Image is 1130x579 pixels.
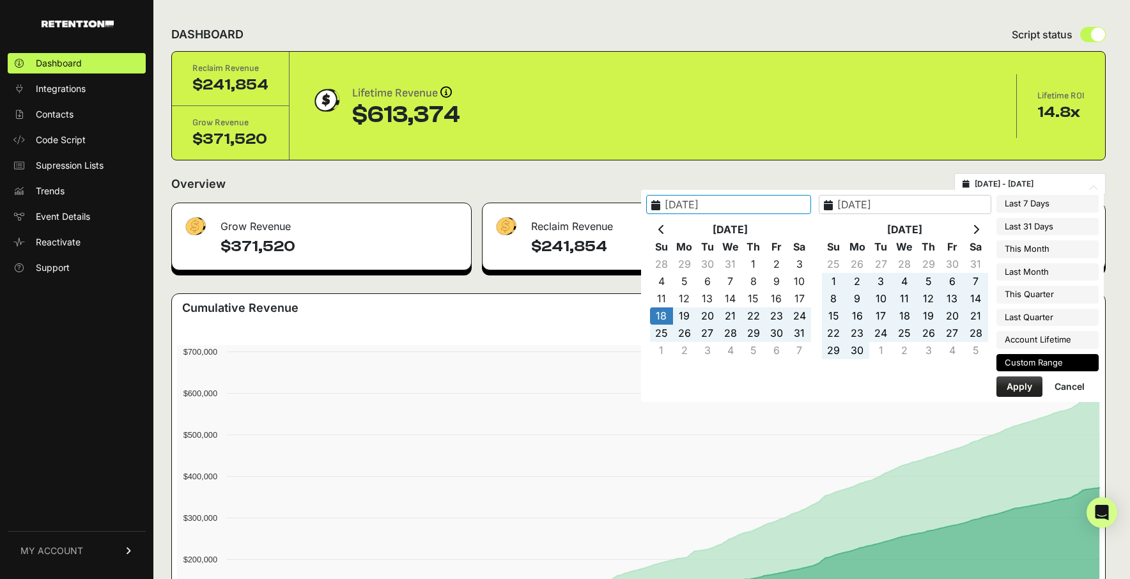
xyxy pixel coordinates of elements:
td: 18 [650,307,673,325]
th: Su [822,238,846,256]
div: Lifetime ROI [1037,89,1085,102]
th: Fr [765,238,788,256]
td: 1 [869,342,893,359]
td: 9 [846,290,869,307]
div: $241,854 [192,75,268,95]
td: 10 [788,273,811,290]
td: 24 [788,307,811,325]
a: Supression Lists [8,155,146,176]
td: 19 [917,307,940,325]
td: 7 [964,273,987,290]
img: dollar-coin-05c43ed7efb7bc0c12610022525b4bbbb207c7efeef5aecc26f025e68dcafac9.png [310,84,342,116]
li: Last Month [996,263,1099,281]
span: Script status [1012,27,1072,42]
td: 16 [765,290,788,307]
td: 10 [869,290,893,307]
li: Last 7 Days [996,195,1099,213]
li: Last Quarter [996,309,1099,327]
td: 15 [742,290,765,307]
td: 14 [964,290,987,307]
td: 22 [742,307,765,325]
h2: Overview [171,175,226,193]
td: 25 [822,256,846,273]
td: 12 [917,290,940,307]
td: 4 [940,342,964,359]
text: $200,000 [183,555,217,564]
td: 29 [742,325,765,342]
td: 1 [650,342,673,359]
a: Code Script [8,130,146,150]
a: Trends [8,181,146,201]
td: 3 [788,256,811,273]
td: 29 [673,256,696,273]
td: 28 [650,256,673,273]
span: Contacts [36,108,74,121]
th: Su [650,238,673,256]
td: 24 [869,325,893,342]
div: Grow Revenue [192,116,268,129]
th: [DATE] [846,221,964,238]
td: 11 [893,290,917,307]
span: MY ACCOUNT [20,544,83,557]
td: 12 [673,290,696,307]
td: 26 [917,325,940,342]
text: $600,000 [183,389,217,398]
span: Support [36,261,70,274]
li: Last 31 Days [996,218,1099,236]
td: 27 [940,325,964,342]
td: 29 [822,342,846,359]
td: 3 [869,273,893,290]
li: Custom Range [996,354,1099,372]
img: Retention.com [42,20,114,27]
div: $371,520 [192,129,268,150]
a: Support [8,258,146,278]
td: 2 [673,342,696,359]
td: 6 [940,273,964,290]
td: 27 [696,325,719,342]
td: 13 [940,290,964,307]
td: 29 [917,256,940,273]
td: 23 [846,325,869,342]
td: 28 [964,325,987,342]
li: This Quarter [996,286,1099,304]
td: 28 [719,325,742,342]
td: 2 [765,256,788,273]
td: 1 [822,273,846,290]
td: 5 [742,342,765,359]
td: 5 [917,273,940,290]
a: Integrations [8,79,146,99]
div: Lifetime Revenue [352,84,460,102]
li: This Month [996,240,1099,258]
td: 21 [719,307,742,325]
img: fa-dollar-13500eef13a19c4ab2b9ed9ad552e47b0d9fc28b02b83b90ba0e00f96d6372e9.png [493,214,518,239]
td: 23 [765,307,788,325]
span: Dashboard [36,57,82,70]
td: 31 [788,325,811,342]
div: Reclaim Revenue [483,203,789,242]
h4: $241,854 [531,236,778,257]
td: 2 [846,273,869,290]
td: 31 [719,256,742,273]
a: Event Details [8,206,146,227]
td: 7 [719,273,742,290]
th: We [719,238,742,256]
th: Mo [673,238,696,256]
td: 30 [940,256,964,273]
td: 4 [719,342,742,359]
td: 8 [822,290,846,307]
td: 30 [846,342,869,359]
th: Tu [869,238,893,256]
h3: Cumulative Revenue [182,299,298,317]
span: Supression Lists [36,159,104,172]
div: Reclaim Revenue [192,62,268,75]
td: 3 [696,342,719,359]
td: 20 [940,307,964,325]
td: 26 [673,325,696,342]
td: 30 [765,325,788,342]
td: 13 [696,290,719,307]
td: 30 [696,256,719,273]
th: We [893,238,917,256]
td: 28 [893,256,917,273]
td: 25 [893,325,917,342]
td: 17 [788,290,811,307]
